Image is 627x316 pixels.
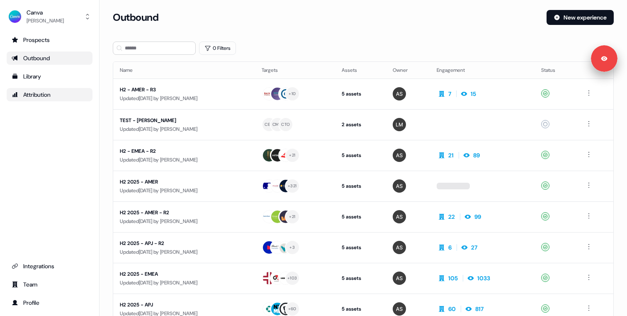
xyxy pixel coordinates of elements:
[7,278,92,291] a: Go to team
[7,88,92,101] a: Go to attribution
[342,243,379,252] div: 5 assets
[393,272,406,285] img: Anna
[386,62,430,78] th: Owner
[474,213,481,221] div: 99
[120,270,248,278] div: H2 2025 - EMEA
[120,116,248,125] div: TEST - [PERSON_NAME]
[120,147,248,155] div: H2 - EMEA - R2
[342,90,379,98] div: 5 assets
[287,274,297,282] div: + 103
[430,62,534,78] th: Engagement
[120,279,248,287] div: Updated [DATE] by [PERSON_NAME]
[448,305,456,313] div: 60
[448,90,451,98] div: 7
[393,179,406,193] img: Anna
[120,208,248,217] div: H2 2025 - AMER - R2
[342,120,379,129] div: 2 assets
[7,33,92,47] a: Go to prospects
[393,87,406,100] img: Anna
[12,72,87,81] div: Library
[12,299,87,307] div: Profile
[471,90,476,98] div: 15
[448,274,458,282] div: 105
[113,11,158,24] h3: Outbound
[7,296,92,309] a: Go to profile
[473,151,480,159] div: 89
[120,186,248,195] div: Updated [DATE] by [PERSON_NAME]
[288,182,296,190] div: + 321
[27,17,64,25] div: [PERSON_NAME]
[288,305,296,313] div: + 60
[265,121,273,128] div: CEO
[475,305,484,313] div: 817
[12,262,87,270] div: Integrations
[547,10,614,25] button: New experience
[272,121,282,128] div: CMO
[335,62,386,78] th: Assets
[7,70,92,83] a: Go to templates
[289,90,296,98] div: + 10
[7,51,92,65] a: Go to outbound experience
[120,301,248,309] div: H2 2025 - APJ
[289,213,295,220] div: + 21
[448,213,455,221] div: 22
[289,152,295,159] div: + 21
[342,213,379,221] div: 5 assets
[281,121,290,128] div: CTO
[342,182,379,190] div: 5 assets
[255,62,335,78] th: Targets
[27,8,64,17] div: Canva
[393,241,406,254] img: Anna
[393,149,406,162] img: Anna
[289,244,295,251] div: + 3
[12,54,87,62] div: Outbound
[342,151,379,159] div: 5 assets
[448,243,452,252] div: 6
[448,151,454,159] div: 21
[120,86,248,94] div: H2 - AMER - R3
[120,156,248,164] div: Updated [DATE] by [PERSON_NAME]
[393,302,406,316] img: Anna
[120,248,248,256] div: Updated [DATE] by [PERSON_NAME]
[535,62,577,78] th: Status
[120,239,248,247] div: H2 2025 - APJ - R2
[393,210,406,223] img: Anna
[342,305,379,313] div: 5 assets
[113,62,255,78] th: Name
[120,125,248,133] div: Updated [DATE] by [PERSON_NAME]
[120,178,248,186] div: H2 2025 - AMER
[342,274,379,282] div: 5 assets
[199,42,236,55] button: 0 Filters
[477,274,490,282] div: 1033
[12,36,87,44] div: Prospects
[120,94,248,103] div: Updated [DATE] by [PERSON_NAME]
[7,260,92,273] a: Go to integrations
[12,280,87,289] div: Team
[471,243,477,252] div: 27
[7,7,92,27] button: Canva[PERSON_NAME]
[120,217,248,225] div: Updated [DATE] by [PERSON_NAME]
[393,118,406,131] img: Lauren
[12,91,87,99] div: Attribution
